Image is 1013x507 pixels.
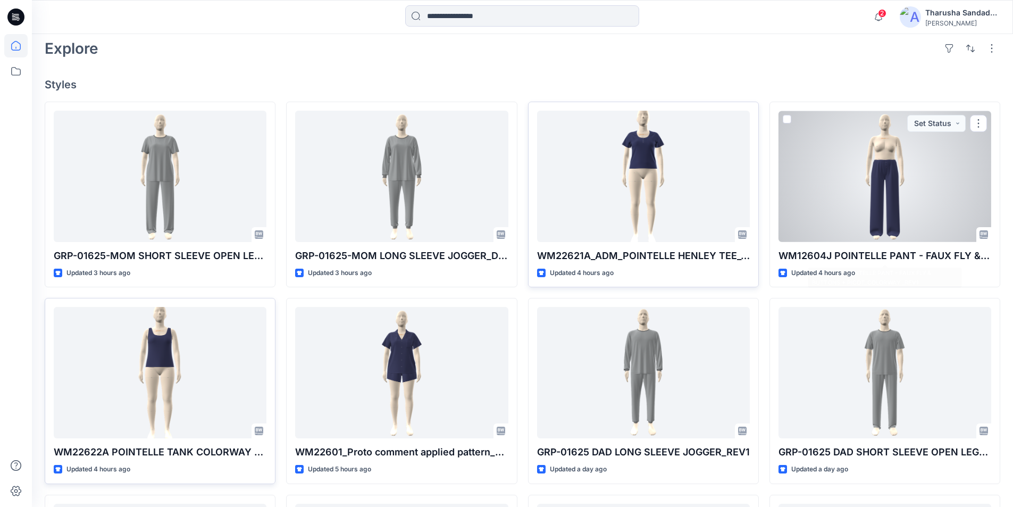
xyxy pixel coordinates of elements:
[778,307,991,438] a: GRP-01625 DAD SHORT SLEEVE OPEN LEG_REV1
[66,464,130,475] p: Updated 4 hours ago
[537,445,750,460] p: GRP-01625 DAD LONG SLEEVE JOGGER_REV1
[778,111,991,242] a: WM12604J POINTELLE PANT - FAUX FLY & BUTTONS + PICOT_COLORWAY _REV1
[54,111,266,242] a: GRP-01625-MOM SHORT SLEEVE OPEN LEG_DEV_REV1
[54,307,266,438] a: WM22622A POINTELLE TANK COLORWAY REV
[537,307,750,438] a: GRP-01625 DAD LONG SLEEVE JOGGER_REV1
[295,307,508,438] a: WM22601_Proto comment applied pattern_REV4
[791,268,855,279] p: Updated 4 hours ago
[878,9,886,18] span: 2
[537,111,750,242] a: WM22621A_ADM_POINTELLE HENLEY TEE_COLORWAY_REV3
[308,268,372,279] p: Updated 3 hours ago
[778,445,991,460] p: GRP-01625 DAD SHORT SLEEVE OPEN LEG_REV1
[550,268,614,279] p: Updated 4 hours ago
[778,248,991,263] p: WM12604J POINTELLE PANT - FAUX FLY & BUTTONS + PICOT_COLORWAY _REV1
[295,445,508,460] p: WM22601_Proto comment applied pattern_REV4
[308,464,371,475] p: Updated 5 hours ago
[295,111,508,242] a: GRP-01625-MOM LONG SLEEVE JOGGER_DEV_REV1
[550,464,607,475] p: Updated a day ago
[54,445,266,460] p: WM22622A POINTELLE TANK COLORWAY REV
[295,248,508,263] p: GRP-01625-MOM LONG SLEEVE JOGGER_DEV_REV1
[45,78,1000,91] h4: Styles
[925,19,1000,27] div: [PERSON_NAME]
[45,40,98,57] h2: Explore
[900,6,921,28] img: avatar
[791,464,848,475] p: Updated a day ago
[925,6,1000,19] div: Tharusha Sandadeepa
[537,248,750,263] p: WM22621A_ADM_POINTELLE HENLEY TEE_COLORWAY_REV3
[54,248,266,263] p: GRP-01625-MOM SHORT SLEEVE OPEN LEG_DEV_REV1
[66,268,130,279] p: Updated 3 hours ago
